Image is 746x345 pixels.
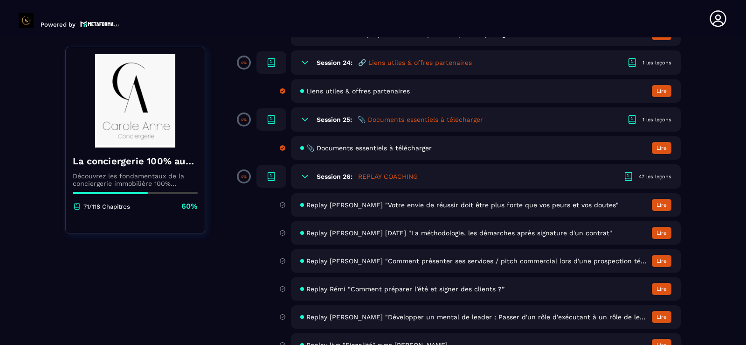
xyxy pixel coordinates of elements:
p: Découvrez les fondamentaux de la conciergerie immobilière 100% automatisée. Cette formation est c... [73,172,198,187]
img: banner [73,54,198,148]
p: 0% [241,175,247,179]
button: Lire [652,255,671,267]
img: logo-branding [19,13,34,28]
p: 0% [241,61,247,65]
h4: La conciergerie 100% automatisée [73,155,198,168]
span: Replay [PERSON_NAME] "Comment présenter ses services / pitch commercial lors d'une prospection té... [306,257,647,265]
span: Replay [PERSON_NAME] "Développer un mental de leader : Passer d'un rôle d'exécutant à un rôle de ... [306,313,647,321]
p: 71/118 Chapitres [83,203,130,210]
p: 60% [181,201,198,211]
button: Lire [652,227,671,239]
div: 47 les leçons [639,173,671,180]
span: Replay [PERSON_NAME] "Votre envie de réussir doit être plus forte que vos peurs et vos doutes" [306,201,619,209]
p: Powered by [41,21,76,28]
span: 📎 Documents essentiels à télécharger [306,144,432,152]
h5: 🔗 Liens utiles & offres partenaires [358,58,472,67]
div: 1 les leçons [642,59,671,66]
h6: Session 26: [317,173,352,180]
button: Lire [652,283,671,295]
button: Lire [652,85,671,97]
span: Liens utiles & offres partenaires [306,87,410,95]
div: 1 les leçons [642,116,671,123]
button: Lire [652,199,671,211]
img: logo [80,20,119,28]
button: Lire [652,142,671,154]
button: Lire [652,311,671,323]
h5: REPLAY COACHING [358,172,418,181]
span: Replay [PERSON_NAME] [DATE] "La méthodologie, les démarches après signature d'un contrat" [306,229,612,237]
h6: Session 25: [317,116,352,123]
h6: Session 24: [317,59,352,66]
p: 0% [241,118,247,122]
span: Replay Rémi “Comment préparer l’été et signer des clients ?” [306,285,504,293]
h5: 📎 Documents essentiels à télécharger [358,115,483,124]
